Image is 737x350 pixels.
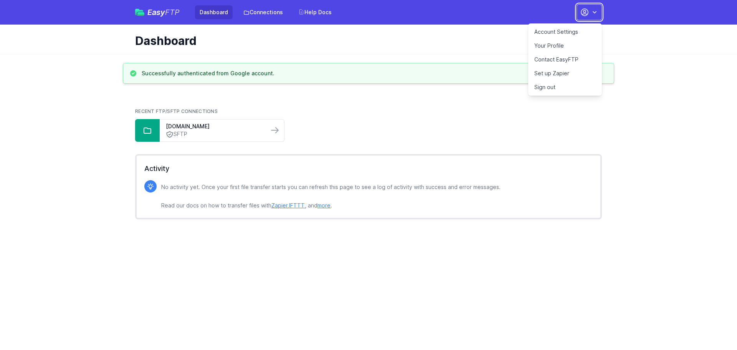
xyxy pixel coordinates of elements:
[135,34,596,48] h1: Dashboard
[135,9,144,16] img: easyftp_logo.png
[699,312,728,341] iframe: Drift Widget Chat Controller
[144,163,593,174] h2: Activity
[271,202,288,209] a: Zapier
[135,8,180,16] a: EasyFTP
[239,5,288,19] a: Connections
[161,182,501,210] p: No activity yet. Once your first file transfer starts you can refresh this page to see a log of a...
[142,70,274,77] h3: Successfully authenticated from Google account.
[165,8,180,17] span: FTP
[289,202,305,209] a: IFTTT
[294,5,336,19] a: Help Docs
[528,39,602,53] a: Your Profile
[147,8,180,16] span: Easy
[166,130,263,138] a: SFTP
[166,123,263,130] a: [DOMAIN_NAME]
[528,53,602,66] a: Contact EasyFTP
[317,202,330,209] a: more
[195,5,233,19] a: Dashboard
[135,108,602,114] h2: Recent FTP/SFTP Connections
[528,80,602,94] a: Sign out
[528,66,602,80] a: Set up Zapier
[528,25,602,39] a: Account Settings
